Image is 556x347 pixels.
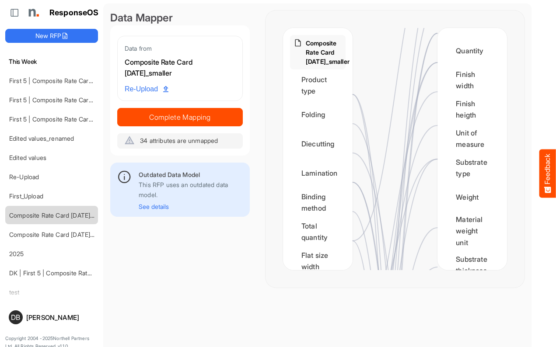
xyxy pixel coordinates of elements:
[24,4,42,21] img: Northell
[140,137,218,144] span: 34 attributes are unmapped
[539,149,556,198] button: Feedback
[444,251,500,278] div: Substrate thickness
[26,314,94,321] div: [PERSON_NAME]
[290,101,346,128] div: Folding
[444,37,500,64] div: Quantity
[444,213,500,249] div: Material weight unit
[5,29,98,43] button: New RFP
[290,218,346,245] div: Total quantity
[9,212,113,219] a: Composite Rate Card [DATE]_smaller
[11,314,20,321] span: DB
[444,125,500,152] div: Unit of measure
[9,250,24,257] a: 2025
[9,135,74,142] a: Edited values_renamed
[117,108,243,126] button: Complete Mapping
[125,83,168,95] span: Re-Upload
[290,247,346,274] div: Flat size width
[9,192,43,200] a: First_Upload
[125,43,235,53] div: Data from
[9,173,39,180] a: Re-Upload
[9,96,113,104] a: First 5 | Composite Rate Card [DATE]
[9,269,127,277] a: DK | First 5 | Composite Rate Card [DATE]
[125,57,235,79] div: Composite Rate Card [DATE]_smaller
[118,111,242,123] span: Complete Mapping
[9,77,113,84] a: First 5 | Composite Rate Card [DATE]
[290,72,346,99] div: Product type
[49,8,99,17] h1: ResponseOS
[290,189,346,216] div: Binding method
[9,115,113,123] a: First 5 | Composite Rate Card [DATE]
[5,57,98,66] h6: This Week
[139,180,243,200] p: This RFP uses an outdated data model.
[306,38,350,66] p: Composite Rate Card [DATE]_smaller
[444,154,500,181] div: Substrate type
[9,231,113,238] a: Composite Rate Card [DATE]_smaller
[110,10,250,25] div: Data Mapper
[290,130,346,157] div: Diecutting
[121,81,172,97] a: Re-Upload
[444,184,500,211] div: Weight
[139,203,169,210] button: See details
[139,170,243,180] div: Outdated Data Model
[290,160,346,187] div: Lamination
[444,96,500,123] div: Finish heigth
[9,154,46,161] a: Edited values
[444,66,500,94] div: Finish width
